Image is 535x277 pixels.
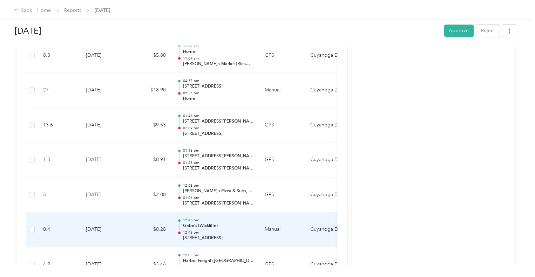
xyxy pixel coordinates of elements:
[38,143,80,178] td: 1.3
[38,178,80,213] td: 3
[15,22,439,39] h1: Sep 2025
[183,153,253,159] p: [STREET_ADDRESS][PERSON_NAME]
[183,96,253,102] p: Home
[183,160,253,165] p: 01:23 pm
[183,165,253,172] p: [STREET_ADDRESS][PERSON_NAME]
[80,143,129,178] td: [DATE]
[80,212,129,247] td: [DATE]
[183,78,253,83] p: 04:57 pm
[129,143,171,178] td: $0.91
[259,212,305,247] td: Manual
[183,258,253,264] p: Harbor Freight ([GEOGRAPHIC_DATA])
[129,108,171,143] td: $9.53
[37,7,51,13] a: Home
[183,83,253,90] p: [STREET_ADDRESS]
[38,212,80,247] td: 0.4
[183,188,253,194] p: [PERSON_NAME]'s Pizza & Subs, [STREET_ADDRESS][US_STATE]
[80,73,129,108] td: [DATE]
[259,143,305,178] td: GPS
[129,212,171,247] td: $0.28
[183,183,253,188] p: 12:58 pm
[38,73,80,108] td: 27
[183,223,253,229] p: Gabe's (Wickliffe)
[183,235,253,241] p: [STREET_ADDRESS]
[444,25,474,37] button: Approve
[38,38,80,73] td: 8.3
[305,143,357,178] td: Cuyahoga DD
[305,73,357,108] td: Cuyahoga DD
[305,38,357,73] td: Cuyahoga DD
[183,61,253,67] p: [PERSON_NAME]'s Market (Richmond Hts.)
[305,212,357,247] td: Cuyahoga DD
[259,73,305,108] td: Manual
[259,38,305,73] td: GPS
[183,126,253,131] p: 02:09 pm
[183,253,253,258] p: 12:03 pm
[183,49,253,55] p: Home
[38,108,80,143] td: 13.6
[80,38,129,73] td: [DATE]
[183,218,253,223] p: 12:45 pm
[183,131,253,137] p: [STREET_ADDRESS]
[496,238,535,277] iframe: Everlance-gr Chat Button Frame
[80,178,129,213] td: [DATE]
[305,108,357,143] td: Cuyahoga DD
[259,178,305,213] td: GPS
[183,230,253,235] p: 12:48 pm
[183,195,253,200] p: 01:06 pm
[14,6,32,15] div: Back
[129,73,171,108] td: $18.90
[183,118,253,125] p: [STREET_ADDRESS][PERSON_NAME]
[129,178,171,213] td: $2.08
[183,56,253,61] p: 11:09 am
[259,108,305,143] td: GPS
[476,25,500,37] button: Reject
[183,113,253,118] p: 01:46 pm
[183,148,253,153] p: 01:16 pm
[95,7,110,14] span: [DATE]
[64,7,81,13] a: Reports
[305,178,357,213] td: Cuyahoga DD
[183,200,253,207] p: [STREET_ADDRESS][PERSON_NAME][PERSON_NAME][US_STATE]
[129,38,171,73] td: $5.80
[183,91,253,96] p: 05:25 pm
[80,108,129,143] td: [DATE]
